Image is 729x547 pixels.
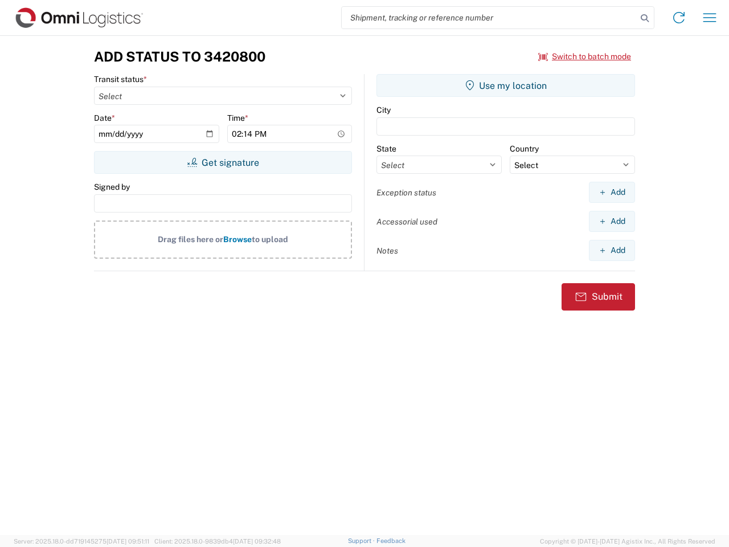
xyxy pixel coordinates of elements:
[348,537,376,544] a: Support
[589,182,635,203] button: Add
[342,7,637,28] input: Shipment, tracking or reference number
[376,246,398,256] label: Notes
[562,283,635,311] button: Submit
[376,144,396,154] label: State
[376,217,437,227] label: Accessorial used
[94,113,115,123] label: Date
[376,537,406,544] a: Feedback
[227,113,248,123] label: Time
[107,538,149,545] span: [DATE] 09:51:11
[376,105,391,115] label: City
[540,536,715,546] span: Copyright © [DATE]-[DATE] Agistix Inc., All Rights Reserved
[510,144,539,154] label: Country
[589,211,635,232] button: Add
[376,74,635,97] button: Use my location
[589,240,635,261] button: Add
[94,182,130,192] label: Signed by
[14,538,149,545] span: Server: 2025.18.0-dd719145275
[158,235,223,244] span: Drag files here or
[538,47,631,66] button: Switch to batch mode
[233,538,281,545] span: [DATE] 09:32:48
[154,538,281,545] span: Client: 2025.18.0-9839db4
[376,187,436,198] label: Exception status
[223,235,252,244] span: Browse
[94,48,265,65] h3: Add Status to 3420800
[94,74,147,84] label: Transit status
[94,151,352,174] button: Get signature
[252,235,288,244] span: to upload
